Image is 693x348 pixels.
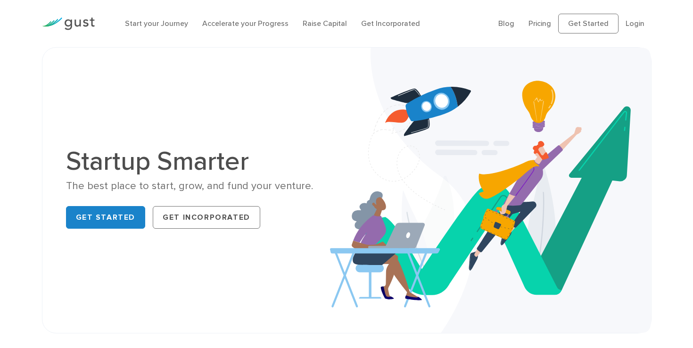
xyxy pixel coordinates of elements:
img: Gust Logo [42,17,95,30]
a: Raise Capital [303,19,347,28]
a: Get Incorporated [153,206,260,229]
h1: Startup Smarter [66,148,340,174]
a: Pricing [528,19,551,28]
img: Startup Smarter Hero [330,48,651,333]
a: Get Incorporated [361,19,420,28]
a: Get Started [66,206,146,229]
a: Get Started [558,14,619,33]
div: The best place to start, grow, and fund your venture. [66,179,340,193]
a: Start your Journey [125,19,188,28]
a: Blog [498,19,514,28]
a: Login [626,19,644,28]
a: Accelerate your Progress [202,19,289,28]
